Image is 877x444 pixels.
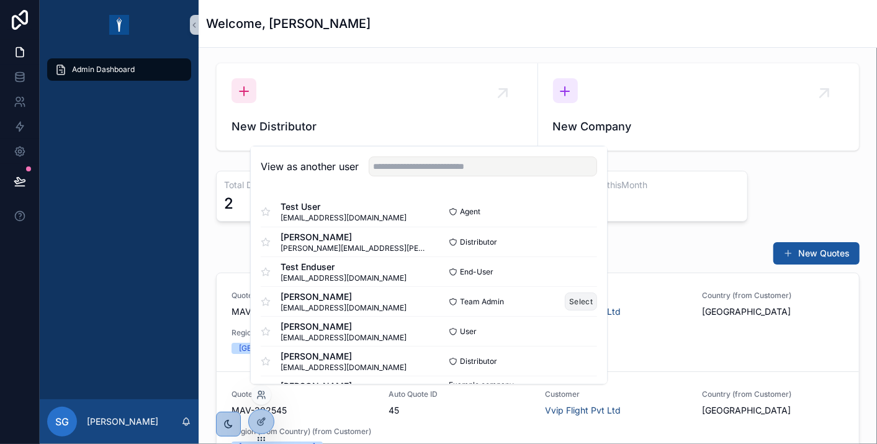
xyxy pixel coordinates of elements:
span: Region (from Country) (from Customer) [232,328,374,338]
span: Region (from Country) (from Customer) [232,427,374,437]
a: Vvip Flight Pvt Ltd [546,404,621,417]
div: [GEOGRAPHIC_DATA] [239,343,315,354]
span: [EMAIL_ADDRESS][DOMAIN_NAME] [281,273,407,283]
span: [PERSON_NAME] [281,350,407,362]
span: New Distributor [232,118,523,135]
div: scrollable content [40,50,199,97]
span: Country (from Customer) [702,389,844,399]
span: Quote ID [232,291,374,301]
h2: View as another user [261,159,359,174]
span: Distributor [460,237,497,247]
span: MAV-202545 [232,404,374,417]
a: Admin Dashboard [47,58,191,81]
span: Customer [546,291,688,301]
span: New Company [553,118,845,135]
span: End-User [460,266,493,276]
span: Admin Dashboard [72,65,135,75]
span: User [460,326,477,336]
button: Select [565,292,597,310]
span: [EMAIL_ADDRESS][DOMAIN_NAME] [281,213,407,223]
a: New Company [538,63,860,150]
span: [PERSON_NAME] [281,379,429,392]
span: [GEOGRAPHIC_DATA] [702,404,791,417]
span: [PERSON_NAME] [281,320,407,332]
span: [EMAIL_ADDRESS][DOMAIN_NAME] [281,332,407,342]
span: Customer [546,389,688,399]
span: MAV-202546 [232,306,374,318]
span: [EMAIL_ADDRESS][DOMAIN_NAME] [281,362,407,372]
span: [GEOGRAPHIC_DATA] [702,306,791,318]
h3: Total Quotes thisMonth [554,179,740,191]
h3: Total Distributors [224,179,358,191]
span: Auto Quote ID [389,389,531,399]
span: Team Admin [460,296,504,306]
span: Test Enduser [281,260,407,273]
button: New Quotes [773,242,860,265]
span: Agent [460,207,480,217]
span: Distributor [460,356,497,366]
h1: Welcome, [PERSON_NAME] [206,15,371,32]
a: Quote IDMAV-202546Auto Quote ID46CustomerVvip Flight Pvt LtdCountry (from Customer)[GEOGRAPHIC_DA... [217,273,859,371]
span: [PERSON_NAME][EMAIL_ADDRESS][PERSON_NAME][DOMAIN_NAME] [281,243,429,253]
span: [PERSON_NAME] [281,290,407,302]
span: Test User [281,201,407,213]
span: 45 [389,404,531,417]
span: Country (from Customer) [702,291,844,301]
span: [PERSON_NAME] [281,230,429,243]
img: App logo [109,15,129,35]
span: Quote ID [232,389,374,399]
span: SG [55,414,69,429]
a: New Distributor [217,63,538,150]
span: [EMAIL_ADDRESS][DOMAIN_NAME] [281,302,407,312]
div: 2 [224,194,233,214]
p: [PERSON_NAME] [87,415,158,428]
span: Example company [449,379,514,389]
